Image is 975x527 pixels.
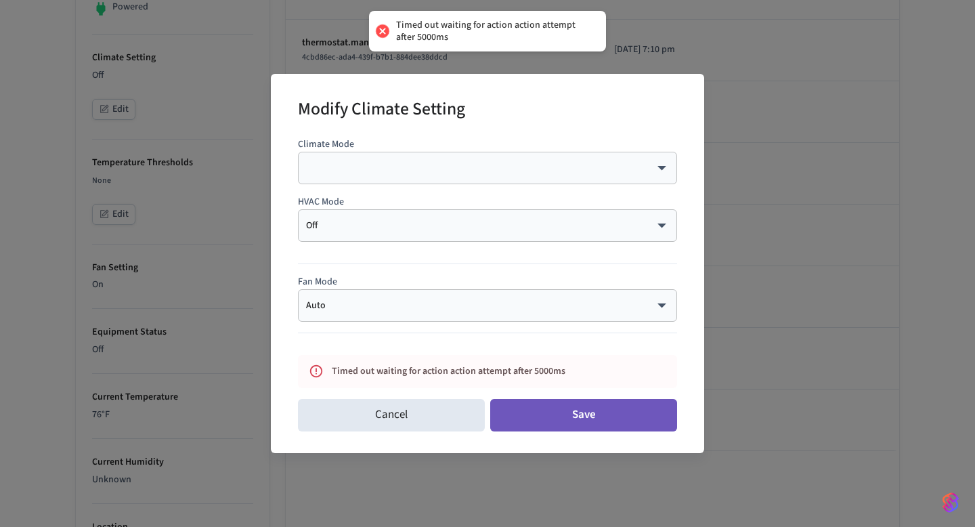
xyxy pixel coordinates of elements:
div: Off [306,219,669,232]
div: Auto [306,299,669,312]
button: Cancel [298,399,485,431]
h2: Modify Climate Setting [298,90,465,131]
button: Save [490,399,677,431]
img: SeamLogoGradient.69752ec5.svg [942,492,959,513]
div: Timed out waiting for action action attempt after 5000ms [332,359,617,384]
p: HVAC Mode [298,195,677,209]
div: Timed out waiting for action action attempt after 5000ms [396,19,592,43]
p: Climate Mode [298,138,677,152]
p: Fan Mode [298,275,677,289]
